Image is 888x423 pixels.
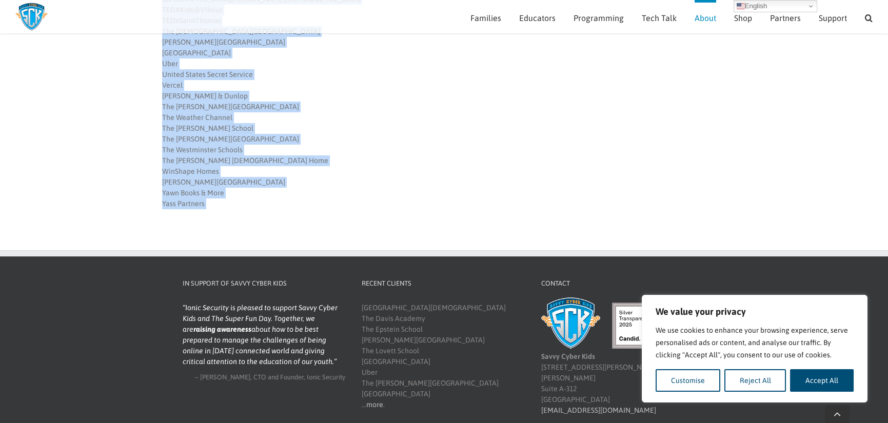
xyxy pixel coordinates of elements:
img: Savvy Cyber Kids [541,297,600,349]
h4: In Support of Savvy Cyber Kids [183,278,346,289]
img: en [737,2,745,10]
span: CTO and Founder [253,373,304,381]
h4: Contact [541,278,704,289]
span: Ionic Security [307,373,345,381]
p: We value your privacy [656,306,854,318]
img: candid-seal-silver-2025.svg [612,303,658,349]
span: [PERSON_NAME] [200,373,250,381]
span: Support [819,14,847,22]
span: Programming [574,14,624,22]
strong: raising awareness [193,325,251,333]
span: Families [470,14,501,22]
span: Partners [770,14,801,22]
span: Shop [734,14,752,22]
button: Customise [656,369,720,392]
div: [GEOGRAPHIC_DATA][DEMOGRAPHIC_DATA] The Davis Academy The Epstein School [PERSON_NAME][GEOGRAPHIC... [362,303,525,410]
h4: Recent Clients [362,278,525,289]
a: [EMAIL_ADDRESS][DOMAIN_NAME] [541,406,656,414]
span: Educators [519,14,556,22]
blockquote: Ionic Security is pleased to support Savvy Cyber Kids and The Super Fun Day. Together, we are abo... [183,303,346,367]
a: more [366,400,383,409]
span: Tech Talk [642,14,677,22]
button: Reject All [724,369,786,392]
img: Savvy Cyber Kids Logo [15,3,48,31]
b: Savvy Cyber Kids [541,352,595,360]
button: Accept All [790,369,854,392]
p: We use cookies to enhance your browsing experience, serve personalised ads or content, and analys... [656,324,854,361]
span: About [695,14,716,22]
div: United States Secret Service Vercel [PERSON_NAME] & Dunlop The [PERSON_NAME][GEOGRAPHIC_DATA] The... [162,69,596,209]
